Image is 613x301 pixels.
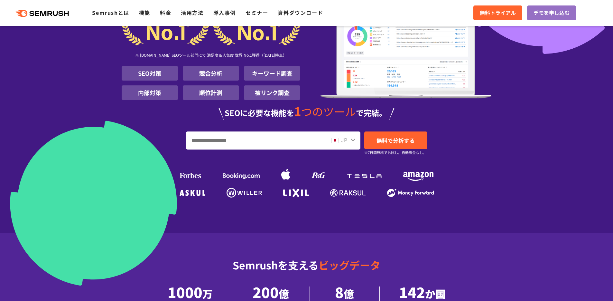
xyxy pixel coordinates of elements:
[319,257,380,272] span: ビッグデータ
[341,136,347,144] span: JP
[534,9,570,17] span: デモを申し込む
[246,9,268,16] a: セミナー
[244,66,300,81] li: キーワード調査
[183,85,239,100] li: 順位計測
[473,5,522,20] a: 無料トライアル
[301,103,356,119] span: つのツール
[92,9,129,16] a: Semrushとは
[344,286,354,301] span: 億
[480,9,516,17] span: 無料トライアル
[425,286,446,301] span: か国
[364,150,426,156] small: ※7日間無料でお試し。自動課金なし。
[122,66,178,81] li: SEO対策
[139,9,150,16] a: 機能
[213,9,236,16] a: 導入事例
[160,9,171,16] a: 料金
[183,66,239,81] li: 競合分析
[186,132,326,149] input: URL、キーワードを入力してください
[527,5,576,20] a: デモを申し込む
[278,9,323,16] a: 資料ダウンロード
[279,286,289,301] span: 億
[122,105,492,120] div: SEOに必要な機能を
[244,85,300,100] li: 被リンク調査
[294,102,301,120] span: 1
[364,131,427,149] a: 無料で分析する
[376,136,415,144] span: 無料で分析する
[122,45,301,66] div: ※ [DOMAIN_NAME] SEOツール部門にて 満足度＆人気度 世界 No.1獲得（[DATE]時点）
[122,85,178,100] li: 内部対策
[181,9,203,16] a: 活用方法
[122,254,492,286] div: Semrushを支える
[356,107,387,118] span: で完結。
